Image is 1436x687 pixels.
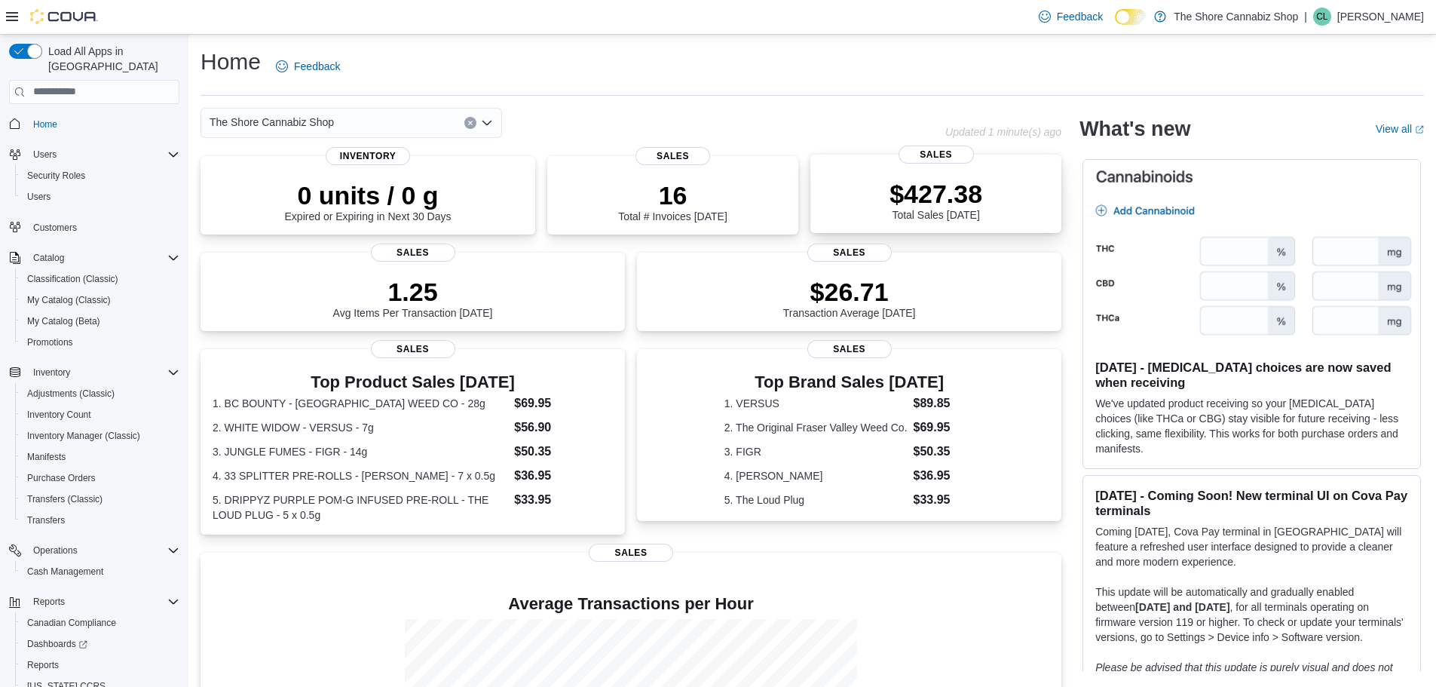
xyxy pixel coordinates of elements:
dt: 3. JUNGLE FUMES - FIGR - 14g [213,444,508,459]
svg: External link [1415,125,1424,134]
p: Updated 1 minute(s) ago [945,126,1061,138]
button: My Catalog (Classic) [15,290,185,311]
dd: $36.95 [914,467,975,485]
button: Transfers (Classic) [15,489,185,510]
button: Canadian Compliance [15,612,185,633]
span: Inventory Manager (Classic) [21,427,179,445]
a: Home [27,115,63,133]
a: Inventory Manager (Classic) [21,427,146,445]
dt: 4. [PERSON_NAME] [724,468,908,483]
button: Operations [27,541,84,560]
span: Security Roles [27,170,85,182]
p: Coming [DATE], Cova Pay terminal in [GEOGRAPHIC_DATA] will feature a refreshed user interface des... [1095,524,1408,569]
button: Reports [15,655,185,676]
button: Users [3,144,185,165]
a: Users [21,188,57,206]
dt: 1. VERSUS [724,396,908,411]
span: Adjustments (Classic) [21,385,179,403]
button: Users [15,186,185,207]
a: Feedback [1033,2,1109,32]
span: CL [1316,8,1327,26]
a: Classification (Classic) [21,270,124,288]
span: Inventory [33,367,70,379]
dt: 1. BC BOUNTY - [GEOGRAPHIC_DATA] WEED CO - 28g [213,396,508,411]
span: Users [33,149,57,161]
button: Cash Management [15,561,185,582]
span: Load All Apps in [GEOGRAPHIC_DATA] [42,44,179,74]
span: Inventory [326,147,410,165]
span: Home [27,115,179,133]
span: Sales [807,244,892,262]
strong: [DATE] and [DATE] [1135,601,1229,613]
span: The Shore Cannabiz Shop [210,113,334,131]
dt: 2. The Original Fraser Valley Weed Co. [724,420,908,435]
a: Transfers (Classic) [21,490,109,508]
span: Users [27,146,179,164]
span: Customers [33,222,77,234]
button: Clear input [464,117,476,129]
button: Inventory [27,363,76,382]
dd: $69.95 [914,419,975,437]
span: Sales [635,147,711,165]
dd: $89.85 [914,394,975,413]
p: The Shore Cannabiz Shop [1174,8,1298,26]
img: Cova [30,9,98,24]
div: Chris Lyth [1313,8,1331,26]
a: Customers [27,219,83,237]
span: Purchase Orders [21,469,179,487]
span: Operations [33,544,78,557]
button: Transfers [15,510,185,531]
h3: [DATE] - [MEDICAL_DATA] choices are now saved when receiving [1095,360,1408,390]
span: Feedback [294,59,340,74]
span: Users [21,188,179,206]
button: Inventory Count [15,404,185,425]
a: Promotions [21,333,79,351]
span: Dark Mode [1115,25,1116,26]
span: Classification (Classic) [21,270,179,288]
dt: 5. DRIPPYZ PURPLE POM-G INFUSED PRE-ROLL - THE LOUD PLUG - 5 x 0.5g [213,492,508,523]
span: My Catalog (Beta) [21,312,179,330]
span: Cash Management [21,563,179,581]
span: Canadian Compliance [27,617,116,629]
span: My Catalog (Classic) [21,291,179,309]
span: Catalog [27,249,179,267]
span: Sales [589,544,673,562]
dd: $50.35 [514,443,613,461]
span: Transfers (Classic) [21,490,179,508]
a: Cash Management [21,563,109,581]
span: Security Roles [21,167,179,185]
a: Dashboards [21,635,93,653]
span: Inventory Count [27,409,91,421]
span: Transfers (Classic) [27,493,103,505]
span: My Catalog (Beta) [27,315,100,327]
dd: $33.95 [914,491,975,509]
div: Total Sales [DATE] [889,179,982,221]
span: Adjustments (Classic) [27,388,115,400]
span: Manifests [27,451,66,463]
button: Inventory Manager (Classic) [15,425,185,446]
div: Total # Invoices [DATE] [618,180,727,222]
dt: 3. FIGR [724,444,908,459]
span: Promotions [21,333,179,351]
p: [PERSON_NAME] [1337,8,1424,26]
button: Operations [3,540,185,561]
span: Reports [21,656,179,674]
a: Transfers [21,511,71,529]
h3: [DATE] - Coming Soon! New terminal UI on Cova Pay terminals [1095,488,1408,518]
dd: $56.90 [514,419,613,437]
p: 16 [618,180,727,210]
span: Manifests [21,448,179,466]
span: Reports [27,659,59,671]
dt: 4. 33 SPLITTER PRE-ROLLS - [PERSON_NAME] - 7 x 0.5g [213,468,508,483]
p: | [1304,8,1307,26]
button: Reports [3,591,185,612]
input: Dark Mode [1115,9,1147,25]
span: Canadian Compliance [21,614,179,632]
p: $26.71 [783,277,916,307]
dd: $33.95 [514,491,613,509]
h4: Average Transactions per Hour [213,595,1049,613]
span: Inventory [27,363,179,382]
button: Home [3,113,185,135]
a: Adjustments (Classic) [21,385,121,403]
button: Reports [27,593,71,611]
